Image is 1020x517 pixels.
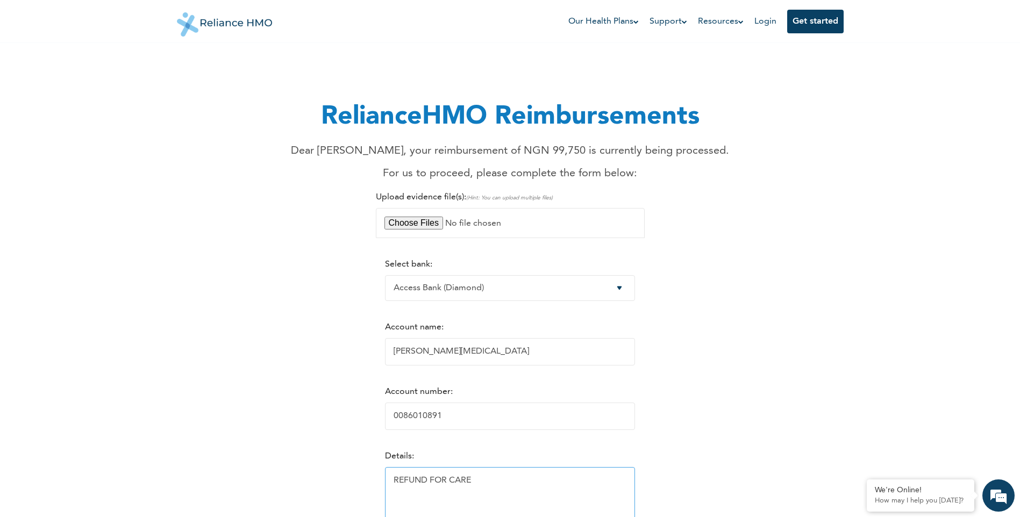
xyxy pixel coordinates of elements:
h1: RelianceHMO Reimbursements [291,98,729,137]
span: We're online! [62,152,148,261]
a: Support [650,15,687,28]
img: Reliance HMO's Logo [177,4,273,37]
span: Conversation [5,383,105,391]
div: FAQs [105,364,205,398]
p: For us to proceed, please complete the form below: [291,166,729,182]
p: How may I help you today? [875,497,966,505]
label: Select bank: [385,260,432,269]
a: Our Health Plans [568,15,639,28]
div: We're Online! [875,486,966,495]
label: Upload evidence file(s): [376,193,553,202]
label: Details: [385,452,414,461]
textarea: Type your message and hit 'Enter' [5,327,205,364]
label: Account number: [385,387,453,396]
span: (Hint: You can upload multiple files) [466,195,553,200]
div: Chat with us now [56,60,181,74]
p: Dear [PERSON_NAME], your reimbursement of NGN 99,750 is currently being processed. [291,143,729,159]
label: Account name: [385,323,444,332]
a: Login [754,17,776,26]
a: Resources [698,15,744,28]
img: d_794563401_company_1708531726252_794563401 [20,54,44,81]
button: Get started [787,10,844,33]
div: Minimize live chat window [176,5,202,31]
